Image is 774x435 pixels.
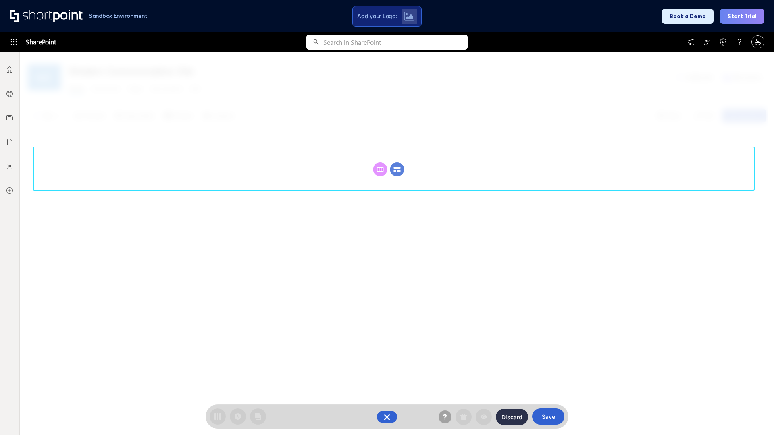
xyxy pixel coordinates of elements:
img: Upload logo [404,12,414,21]
button: Book a Demo [662,9,714,24]
h1: Sandbox Environment [89,14,148,18]
input: Search in SharePoint [323,35,468,50]
span: SharePoint [26,32,56,52]
button: Save [532,408,564,425]
button: Start Trial [720,9,764,24]
span: Add your Logo: [357,12,397,20]
iframe: Chat Widget [734,396,774,435]
button: Discard [496,409,528,425]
